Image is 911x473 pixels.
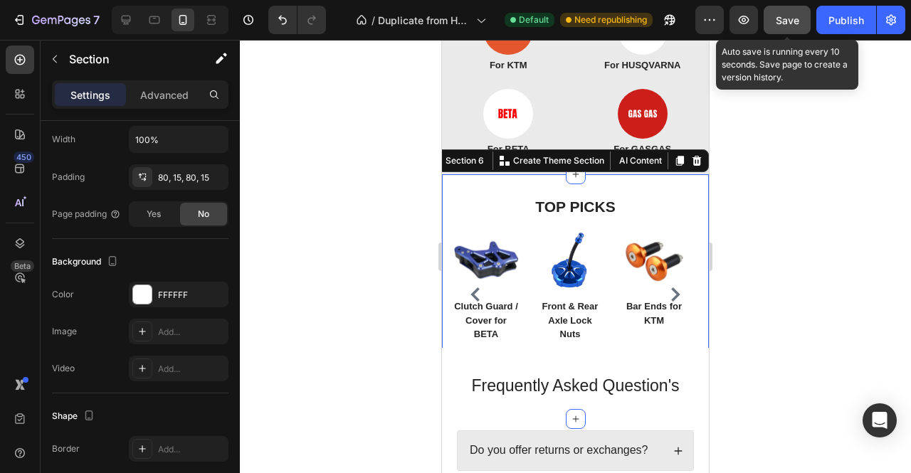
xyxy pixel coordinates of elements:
span: Yes [147,208,161,220]
div: 450 [14,152,34,163]
p: Advanced [140,87,189,102]
div: 80, 15, 80, 15 [158,171,225,184]
div: Width [52,133,75,146]
div: Add... [158,363,225,376]
div: Video [52,362,75,375]
span: Default [519,14,549,26]
div: FFFFFF [158,289,225,302]
div: Add... [158,326,225,339]
p: Section [69,51,186,68]
div: Image [52,325,77,338]
div: Color [52,288,74,301]
div: Page padding [52,208,121,220]
span: Need republishing [574,14,647,26]
span: Duplicate from Homepage [378,13,470,28]
p: 7 [93,11,100,28]
span: Save [776,14,799,26]
input: Auto [130,127,228,152]
button: Publish [816,6,876,34]
button: 7 [6,6,106,34]
div: Background [52,253,121,272]
p: Settings [70,87,110,102]
div: Shape [52,407,98,426]
div: Add... [158,443,225,456]
div: Open Intercom Messenger [863,403,897,437]
div: Beta [11,260,34,272]
button: Save [764,6,811,34]
div: Publish [828,13,864,28]
span: / [372,13,375,28]
iframe: Design area [442,40,709,473]
div: Undo/Redo [268,6,326,34]
div: Padding [52,171,85,184]
div: Border [52,442,80,455]
span: No [198,208,209,220]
